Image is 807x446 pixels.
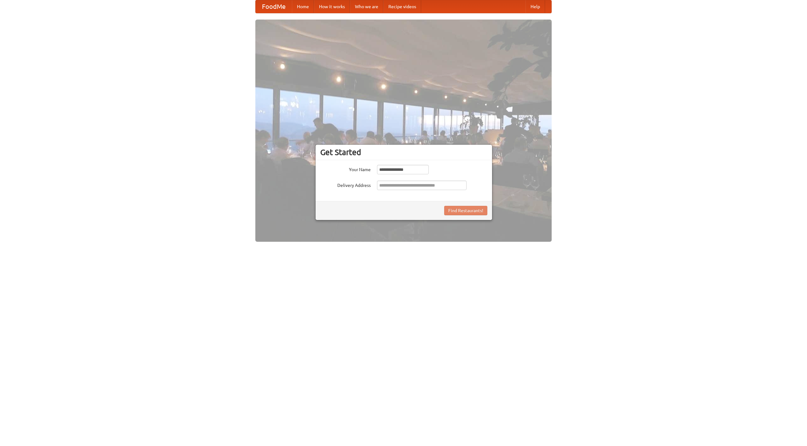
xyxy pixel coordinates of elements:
h3: Get Started [320,148,487,157]
a: Home [292,0,314,13]
a: How it works [314,0,350,13]
label: Your Name [320,165,371,173]
a: FoodMe [256,0,292,13]
button: Find Restaurants! [444,206,487,215]
label: Delivery Address [320,181,371,188]
a: Help [525,0,545,13]
a: Who we are [350,0,383,13]
a: Recipe videos [383,0,421,13]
